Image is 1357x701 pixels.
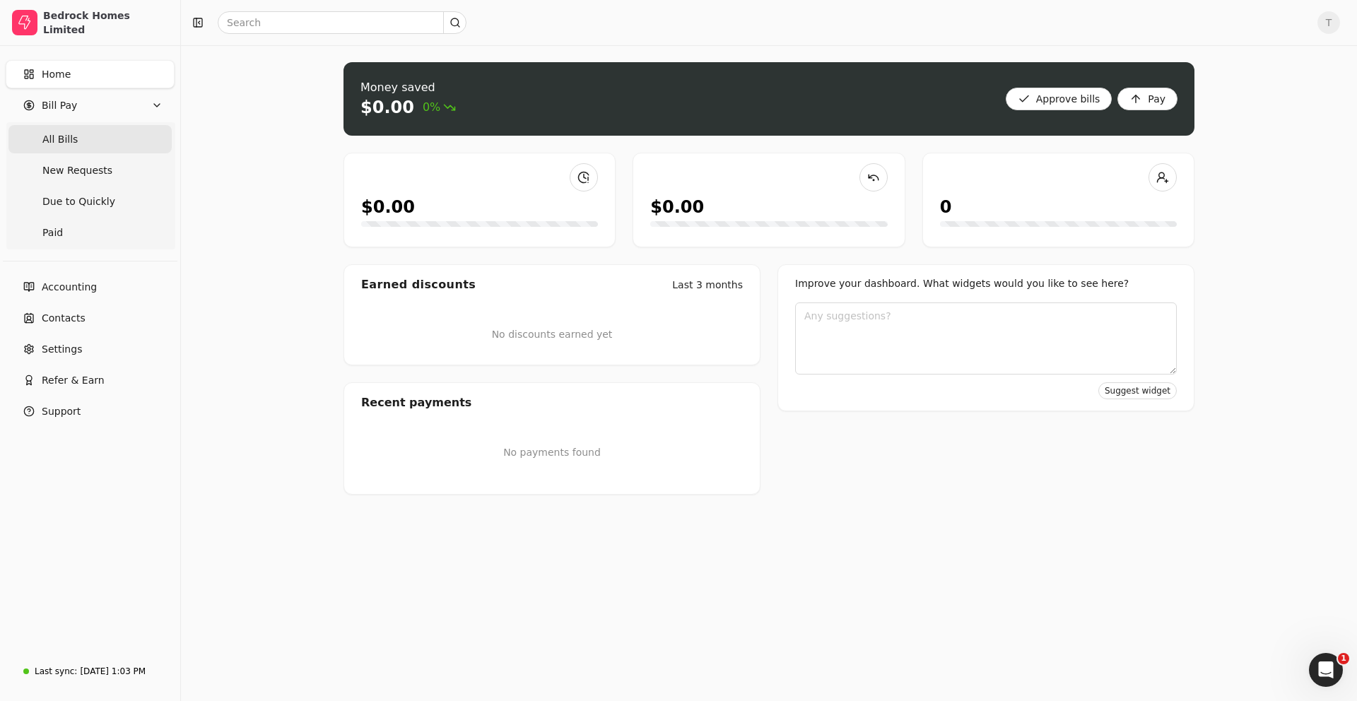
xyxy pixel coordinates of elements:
div: Recent payments [344,383,760,423]
button: Refer & Earn [6,366,175,394]
input: Search [218,11,466,34]
span: Home [42,67,71,82]
div: Last sync: [35,665,77,678]
div: No discounts earned yet [492,305,613,365]
div: Money saved [360,79,456,96]
div: Last 3 months [672,278,743,293]
button: Support [6,397,175,425]
span: 0% [423,99,456,116]
a: Last sync:[DATE] 1:03 PM [6,659,175,684]
div: $0.00 [650,194,704,220]
a: Accounting [6,273,175,301]
div: Improve your dashboard. What widgets would you like to see here? [795,276,1177,291]
button: T [1317,11,1340,34]
a: Paid [8,218,172,247]
span: Paid [42,225,63,240]
a: Settings [6,335,175,363]
button: Pay [1117,88,1177,110]
div: $0.00 [361,194,415,220]
span: Contacts [42,311,86,326]
div: Bedrock Homes Limited [43,8,168,37]
p: No payments found [361,445,743,460]
a: Due to Quickly [8,187,172,216]
a: All Bills [8,125,172,153]
span: Due to Quickly [42,194,115,209]
span: Support [42,404,81,419]
span: 1 [1338,653,1349,664]
span: Settings [42,342,82,357]
span: Accounting [42,280,97,295]
div: $0.00 [360,96,414,119]
span: All Bills [42,132,78,147]
div: 0 [940,194,952,220]
span: Refer & Earn [42,373,105,388]
div: [DATE] 1:03 PM [80,665,146,678]
a: Contacts [6,304,175,332]
span: New Requests [42,163,112,178]
span: Bill Pay [42,98,77,113]
a: New Requests [8,156,172,184]
iframe: Intercom live chat [1309,653,1343,687]
button: Approve bills [1006,88,1112,110]
button: Bill Pay [6,91,175,119]
button: Suggest widget [1098,382,1177,399]
a: Home [6,60,175,88]
div: Earned discounts [361,276,476,293]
